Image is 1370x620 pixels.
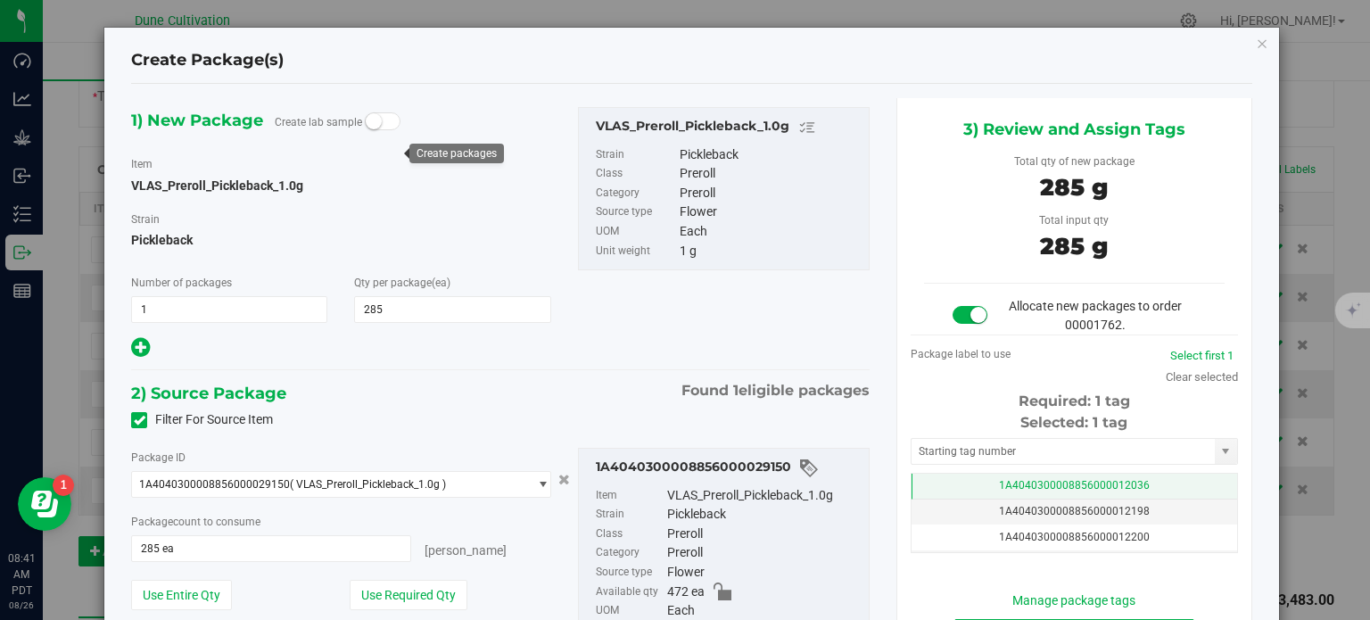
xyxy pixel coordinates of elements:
button: Use Entire Qty [131,580,232,610]
div: Preroll [680,164,860,184]
label: Class [596,525,664,544]
label: Strain [131,211,160,227]
span: count [173,516,201,528]
span: Package label to use [911,348,1011,360]
span: VLAS_Preroll_Pickleback_1.0g [131,178,303,193]
iframe: Resource center [18,477,71,531]
div: Preroll [667,525,860,544]
span: Allocate new packages to order 00001762. [1009,299,1182,332]
span: 1A4040300008856000029150 [139,478,290,491]
div: Preroll [680,184,860,203]
span: ( VLAS_Preroll_Pickleback_1.0g ) [290,478,446,491]
span: Required: 1 tag [1019,393,1130,409]
input: Starting tag number [912,439,1215,464]
span: (ea) [432,277,450,289]
label: UOM [596,222,676,242]
span: Package to consume [131,516,260,528]
div: 1 g [680,242,860,261]
label: Item [596,486,664,506]
h4: Create Package(s) [131,49,284,72]
span: select [527,472,549,497]
span: 1A4040300008856000012198 [999,505,1150,517]
button: Cancel button [553,467,575,492]
span: 1 [733,382,739,399]
span: [PERSON_NAME] [425,543,507,558]
div: Flower [680,203,860,222]
span: Qty per package [354,277,450,289]
span: Total input qty [1039,214,1109,227]
label: Class [596,164,676,184]
a: Select first 1 [1170,349,1234,362]
input: 285 [355,297,549,322]
label: Source type [596,203,676,222]
label: Filter For Source Item [131,410,273,429]
label: Strain [596,505,664,525]
span: 1A4040300008856000012200 [999,531,1150,543]
label: Create lab sample [275,109,362,136]
iframe: Resource center unread badge [53,475,74,496]
span: Pickleback [131,227,550,253]
div: 1A4040300008856000029150 [596,458,860,479]
span: Number of packages [131,277,232,289]
span: 3) Review and Assign Tags [963,116,1185,143]
span: 2) Source Package [131,380,286,407]
span: 472 ea [667,583,705,602]
span: Total qty of new package [1014,155,1135,168]
a: Clear selected [1166,370,1238,384]
div: Each [680,222,860,242]
label: Available qty [596,583,664,602]
span: select [1215,439,1237,464]
label: Source type [596,563,664,583]
span: 285 g [1040,232,1108,260]
label: Strain [596,145,676,165]
label: Item [131,156,153,172]
span: Add new output [131,343,150,358]
label: Unit weight [596,242,676,261]
span: Selected: 1 tag [1020,414,1127,431]
span: 1A4040300008856000012036 [999,479,1150,492]
div: VLAS_Preroll_Pickleback_1.0g [596,117,860,138]
span: 285 g [1040,173,1108,202]
label: Category [596,543,664,563]
div: Pickleback [667,505,860,525]
div: VLAS_Preroll_Pickleback_1.0g [667,486,860,506]
a: Manage package tags [1012,593,1135,608]
button: Use Required Qty [350,580,467,610]
input: 285 ea [132,536,409,561]
span: Package ID [131,451,186,464]
div: Flower [667,563,860,583]
input: 1 [132,297,326,322]
span: Found eligible packages [681,380,870,401]
label: Category [596,184,676,203]
div: Pickleback [680,145,860,165]
span: 1) New Package [131,107,263,134]
div: Create packages [417,147,497,160]
div: Preroll [667,543,860,563]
